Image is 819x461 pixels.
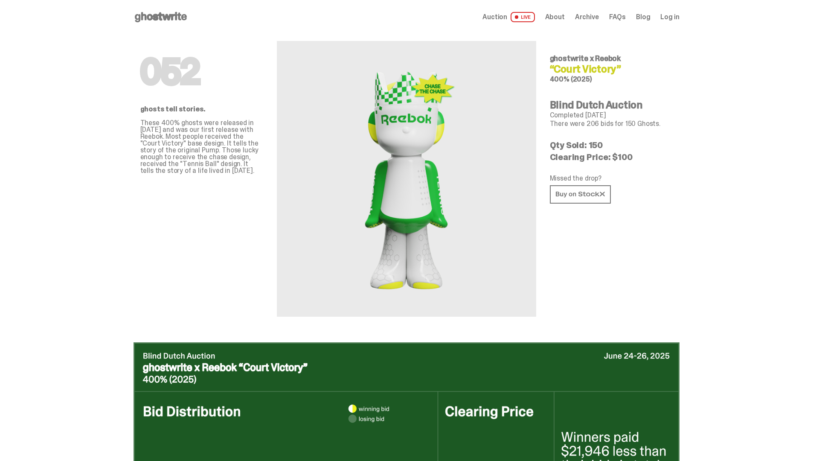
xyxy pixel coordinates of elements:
[636,14,650,20] a: Blog
[482,14,507,20] span: Auction
[550,112,673,119] p: Completed [DATE]
[550,100,673,110] h4: Blind Dutch Auction
[550,153,673,161] p: Clearing Price: $100
[550,64,673,74] h4: “Court Victory”
[545,14,565,20] a: About
[511,12,535,22] span: LIVE
[482,12,534,22] a: Auction LIVE
[356,61,457,296] img: Reebok&ldquo;Court Victory&rdquo;
[140,106,263,113] p: ghosts tell stories.
[660,14,679,20] a: Log in
[550,175,673,182] p: Missed the drop?
[575,14,599,20] a: Archive
[609,14,626,20] a: FAQs
[550,120,673,127] p: There were 206 bids for 150 Ghosts.
[550,75,592,84] span: 400% (2025)
[140,120,263,174] p: These 400% ghosts were released in [DATE] and was our first release with Reebok. Most people rece...
[550,53,621,64] span: ghostwrite x Reebok
[550,141,673,149] p: Qty Sold: 150
[140,55,263,89] h1: 052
